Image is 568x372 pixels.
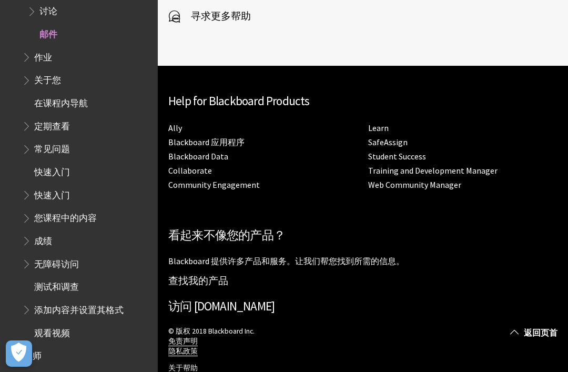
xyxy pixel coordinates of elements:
[168,337,198,346] a: 免责声明
[168,151,228,162] a: Blackboard Data
[502,323,568,343] a: 返回页首
[168,255,557,267] p: Blackboard 提供许多产品和服务。让我们帮您找到所需的信息。
[34,94,88,108] span: 在课程内导航
[24,347,42,361] span: 教师
[39,25,57,39] span: 邮件
[34,163,70,177] span: 快速入门
[168,326,557,356] p: © 版权 2018 Blackboard Inc.
[168,275,228,287] a: 查找我的产品
[368,123,389,134] a: Learn
[34,255,79,269] span: 无障碍访问
[34,140,70,155] span: 常见问题
[168,137,245,148] a: Blackboard 应用程序
[368,151,426,162] a: Student Success
[168,165,212,176] a: Collaborate
[368,179,461,190] a: Web Community Manager
[34,72,61,86] span: 关于您
[168,92,557,110] h2: Help for Blackboard Products
[368,137,408,148] a: SafeAssign
[368,165,498,176] a: Training and Development Manager
[34,324,70,338] span: 观看视频
[168,123,182,134] a: Ally
[168,226,557,245] h2: 看起来不像您的产品？
[168,8,251,24] a: 寻求更多帮助
[34,48,52,63] span: 作业
[168,179,260,190] a: Community Engagement
[34,117,70,132] span: 定期查看
[34,278,79,293] span: 测试和调查
[168,347,198,356] a: 隐私政策
[6,340,32,367] button: Open Preferences
[34,209,97,224] span: 您课程中的内容
[34,301,124,315] span: 添加内容并设置其格式
[34,232,52,246] span: 成绩
[180,8,251,24] span: 寻求更多帮助
[168,298,275,314] a: 访问 [DOMAIN_NAME]
[34,186,70,200] span: 快速入门
[39,3,57,17] span: 讨论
